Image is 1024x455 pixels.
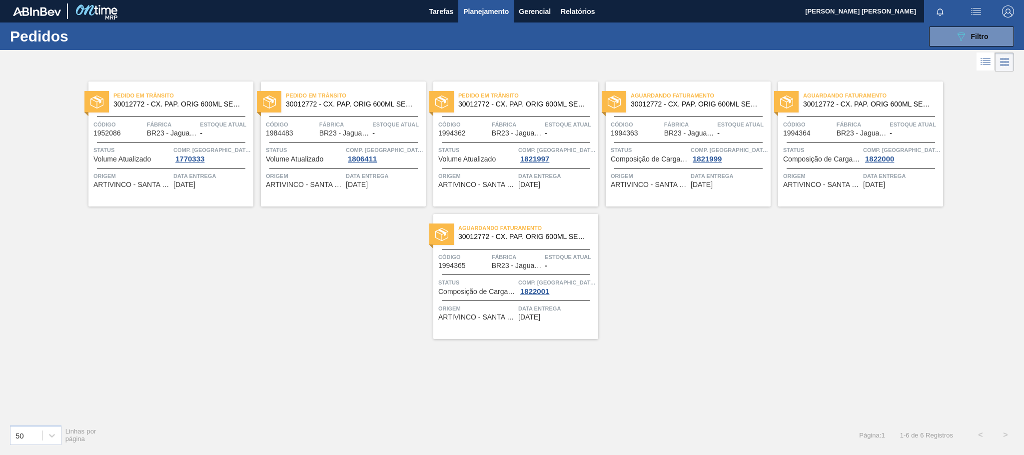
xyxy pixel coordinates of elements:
[608,95,621,108] img: status
[200,129,202,137] span: -
[518,287,551,295] div: 1822001
[890,129,892,137] span: -
[691,171,768,181] span: Data entrega
[611,119,662,129] span: Código
[863,181,885,188] span: 10/09/2025
[492,262,542,269] span: BR23 - Jaguariúna
[691,181,713,188] span: 05/09/2025
[691,145,768,155] span: Comp. Carga
[173,171,251,181] span: Data entrega
[266,129,293,137] span: 1984483
[968,422,993,447] button: <
[15,431,24,439] div: 50
[458,90,598,100] span: Pedido em Trânsito
[783,145,861,155] span: Status
[783,119,834,129] span: Código
[173,181,195,188] span: 01/07/2025
[13,7,61,16] img: TNhmsLtSVTkK8tSr43FrP2fwEKptu5GPRR3wAAAABJRU5ErkJggg==
[319,119,370,129] span: Fábrica
[93,145,171,155] span: Status
[970,5,982,17] img: userActions
[545,262,547,269] span: -
[90,95,103,108] img: status
[611,155,688,163] span: Composição de Carga Aceita
[93,119,144,129] span: Código
[545,252,596,262] span: Estoque atual
[346,145,423,163] a: Comp. [GEOGRAPHIC_DATA]1806411
[266,155,323,163] span: Volume Atualizado
[518,313,540,321] span: 12/09/2025
[147,129,197,137] span: BR23 - Jaguariúna
[426,214,598,339] a: statusAguardando Faturamento30012772 - CX. PAP. ORIG 600ML SEMI AUTOM C12 429Código1994365Fábrica...
[631,100,763,108] span: 30012772 - CX. PAP. ORIG 600ML SEMI AUTOM C12 429
[173,145,251,163] a: Comp. [GEOGRAPHIC_DATA]1770333
[518,145,596,163] a: Comp. [GEOGRAPHIC_DATA]1821997
[924,4,956,18] button: Notificações
[438,288,516,295] span: Composição de Carga Aceita
[93,155,151,163] span: Volume Atualizado
[803,90,943,100] span: Aguardando Faturamento
[438,145,516,155] span: Status
[93,129,121,137] span: 1952086
[929,26,1014,46] button: Filtro
[993,422,1018,447] button: >
[611,171,688,181] span: Origem
[173,145,251,155] span: Comp. Carga
[253,81,426,206] a: statusPedido em Trânsito30012772 - CX. PAP. ORIG 600ML SEMI AUTOM C12 429Código1984483FábricaBR23...
[266,145,343,155] span: Status
[372,129,375,137] span: -
[837,119,888,129] span: Fábrica
[691,145,768,163] a: Comp. [GEOGRAPHIC_DATA]1821999
[438,129,466,137] span: 1994362
[545,129,547,137] span: -
[664,129,714,137] span: BR23 - Jaguariúna
[803,100,935,108] span: 30012772 - CX. PAP. ORIG 600ML SEMI AUTOM C12 429
[286,90,426,100] span: Pedido em Trânsito
[93,171,171,181] span: Origem
[783,181,861,188] span: ARTIVINCO - SANTA ROSA DE VITERBO (SP)
[266,171,343,181] span: Origem
[438,171,516,181] span: Origem
[611,129,638,137] span: 1994363
[780,95,793,108] img: status
[263,95,276,108] img: status
[518,277,596,287] span: Comp. Carga
[286,100,418,108] span: 30012772 - CX. PAP. ORIG 600ML SEMI AUTOM C12 429
[200,119,251,129] span: Estoque atual
[438,119,489,129] span: Código
[717,119,768,129] span: Estoque atual
[783,129,811,137] span: 1994364
[113,100,245,108] span: 30012772 - CX. PAP. ORIG 600ML SEMI AUTOM C12 429
[900,431,953,439] span: 1 - 6 de 6 Registros
[346,171,423,181] span: Data entrega
[438,252,489,262] span: Código
[518,181,540,188] span: 04/09/2025
[435,95,448,108] img: status
[863,155,896,163] div: 1822000
[783,155,861,163] span: Composição de Carga Aceita
[492,119,543,129] span: Fábrica
[611,181,688,188] span: ARTIVINCO - SANTA ROSA DE VITERBO (SP)
[518,145,596,155] span: Comp. Carga
[93,181,171,188] span: ARTIVINCO - SANTA ROSA DE VITERBO (SP)
[438,277,516,287] span: Status
[10,30,161,42] h1: Pedidos
[519,5,551,17] span: Gerencial
[435,228,448,241] img: status
[890,119,941,129] span: Estoque atual
[664,119,715,129] span: Fábrica
[438,155,496,163] span: Volume Atualizado
[113,90,253,100] span: Pedido em Trânsito
[518,155,551,163] div: 1821997
[561,5,595,17] span: Relatórios
[147,119,198,129] span: Fábrica
[518,171,596,181] span: Data entrega
[611,145,688,155] span: Status
[458,223,598,233] span: Aguardando Faturamento
[995,52,1014,71] div: Visão em Cards
[977,52,995,71] div: Visão em Lista
[1002,5,1014,17] img: Logout
[458,233,590,240] span: 30012772 - CX. PAP. ORIG 600ML SEMI AUTOM C12 429
[438,313,516,321] span: ARTIVINCO - SANTA ROSA DE VITERBO (SP)
[266,119,317,129] span: Código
